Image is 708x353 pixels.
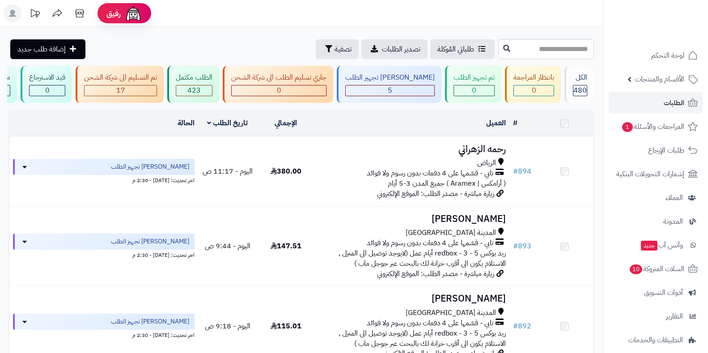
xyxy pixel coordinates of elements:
[178,118,195,128] a: الحالة
[319,144,506,154] h3: رحمه الزهراني
[85,85,157,96] div: 17
[111,317,189,326] span: [PERSON_NAME] تجهيز الطلب
[13,330,195,339] div: اخر تحديث: [DATE] - 2:30 م
[116,85,125,96] span: 17
[609,282,703,303] a: أدوات التسويق
[609,163,703,185] a: إشعارات التحويلات البنكية
[29,72,65,83] div: قيد الاسترجاع
[388,178,506,189] span: ( أرامكس | Aramex ) جميع المدن 3-5 أيام
[666,310,683,323] span: التقارير
[124,4,142,22] img: ai-face.png
[207,118,248,128] a: تاريخ الطلب
[609,211,703,232] a: المدونة
[346,85,434,96] div: 5
[609,329,703,351] a: التطبيقات والخدمات
[13,175,195,184] div: اخر تحديث: [DATE] - 2:30 م
[628,334,683,346] span: التطبيقات والخدمات
[621,120,684,133] span: المراجعات والأسئلة
[477,158,496,168] span: الرياض
[609,306,703,327] a: التقارير
[176,85,212,96] div: 423
[609,187,703,208] a: العملاء
[513,321,518,332] span: #
[319,214,506,224] h3: [PERSON_NAME]
[232,85,326,96] div: 0
[339,248,506,269] span: ريد بوكس redbox - 3 - 5 أيام عمل (لايوجد توصيل الى المنزل , الاستلام يكون الى أقرب خزانة لك بالبح...
[666,191,683,204] span: العملاء
[644,286,683,299] span: أدوات التسويق
[609,258,703,280] a: السلات المتروكة10
[406,228,496,238] span: المدينة [GEOGRAPHIC_DATA]
[651,49,684,62] span: لوحة التحكم
[45,85,50,96] span: 0
[573,85,587,96] span: 480
[367,238,493,248] span: تابي - قسّمها على 4 دفعات بدون رسوم ولا فوائد
[641,241,657,251] span: جديد
[30,85,65,96] div: 0
[437,44,474,55] span: طلباتي المُوكلة
[629,263,684,275] span: السلات المتروكة
[573,72,587,83] div: الكل
[377,268,494,279] span: زيارة مباشرة - مصدر الطلب: الموقع الإلكتروني
[647,24,700,43] img: logo-2.png
[486,118,506,128] a: العميل
[221,66,335,103] a: جاري تسليم الطلب الى شركة الشحن 0
[10,39,85,59] a: إضافة طلب جديد
[24,4,46,25] a: تحديثات المنصة
[563,66,596,103] a: الكل480
[19,66,74,103] a: قيد الاسترجاع 0
[111,237,189,246] span: [PERSON_NAME] تجهيز الطلب
[663,215,683,228] span: المدونة
[609,92,703,114] a: الطلبات
[388,85,392,96] span: 5
[513,166,531,177] a: #894
[609,45,703,66] a: لوحة التحكم
[609,140,703,161] a: طلبات الإرجاع
[367,318,493,328] span: تابي - قسّمها على 4 دفعات بدون رسوم ولا فوائد
[377,188,494,199] span: زيارة مباشرة - مصدر الطلب: الموقع الإلكتروني
[513,321,531,332] a: #892
[316,39,359,59] button: تصفية
[513,118,517,128] a: #
[205,241,250,251] span: اليوم - 9:44 ص
[622,122,633,132] span: 1
[176,72,212,83] div: الطلب مكتمل
[205,321,250,332] span: اليوم - 9:18 ص
[203,166,253,177] span: اليوم - 11:17 ص
[165,66,221,103] a: الطلب مكتمل 423
[513,241,518,251] span: #
[17,44,66,55] span: إضافة طلب جديد
[13,250,195,259] div: اخر تحديث: [DATE] - 2:30 م
[454,85,494,96] div: 0
[609,234,703,256] a: وآتس آبجديد
[513,72,554,83] div: بانتظار المراجعة
[367,168,493,179] span: تابي - قسّمها على 4 دفعات بدون رسوم ولا فوائد
[271,241,301,251] span: 147.51
[231,72,326,83] div: جاري تسليم الطلب الى شركة الشحن
[406,308,496,318] span: المدينة [GEOGRAPHIC_DATA]
[454,72,495,83] div: تم تجهيز الطلب
[84,72,157,83] div: تم التسليم الى شركة الشحن
[277,85,281,96] span: 0
[271,321,301,332] span: 115.01
[640,239,683,251] span: وآتس آب
[339,328,506,349] span: ريد بوكس redbox - 3 - 5 أيام عمل (لايوجد توصيل الى المنزل , الاستلام يكون الى أقرب خزانة لك بالبح...
[443,66,503,103] a: تم تجهيز الطلب 0
[513,241,531,251] a: #893
[74,66,165,103] a: تم التسليم الى شركة الشحن 17
[382,44,420,55] span: تصدير الطلبات
[335,44,352,55] span: تصفية
[664,97,684,109] span: الطلبات
[187,85,201,96] span: 423
[503,66,563,103] a: بانتظار المراجعة 0
[345,72,435,83] div: [PERSON_NAME] تجهيز الطلب
[430,39,495,59] a: طلباتي المُوكلة
[514,85,554,96] div: 0
[275,118,297,128] a: الإجمالي
[635,73,684,85] span: الأقسام والمنتجات
[319,293,506,304] h3: [PERSON_NAME]
[271,166,301,177] span: 380.00
[513,166,518,177] span: #
[630,264,642,274] span: 10
[335,66,443,103] a: [PERSON_NAME] تجهيز الطلب 5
